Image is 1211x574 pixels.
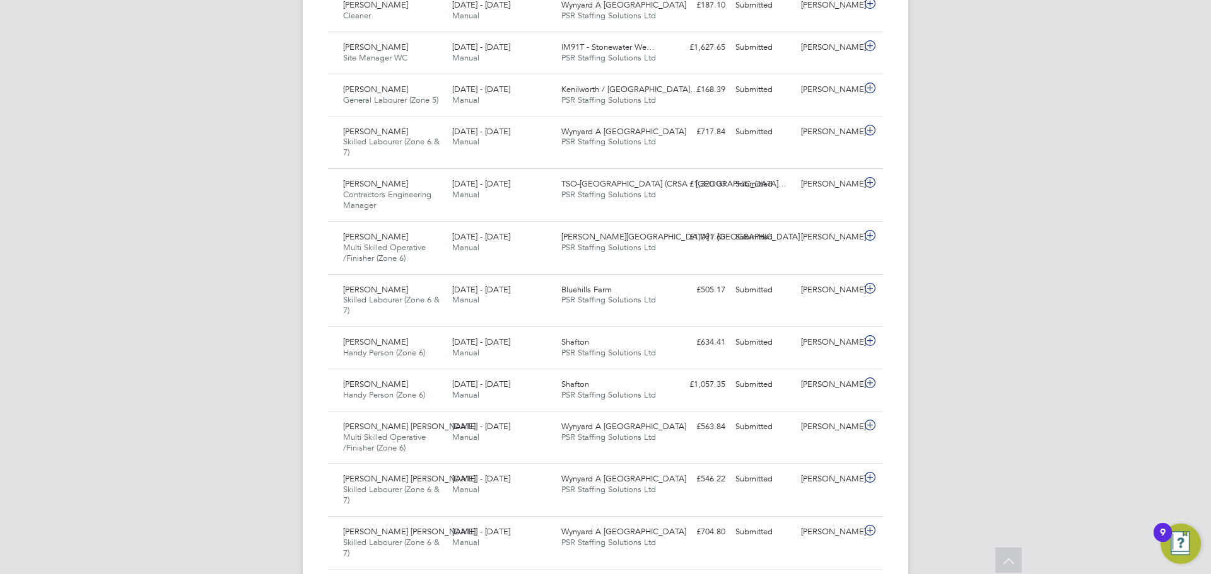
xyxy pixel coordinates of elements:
[343,84,408,95] span: [PERSON_NAME]
[730,37,796,58] div: Submitted
[665,469,730,490] div: £546.22
[665,227,730,248] div: £1,091.60
[796,79,862,100] div: [PERSON_NAME]
[796,122,862,142] div: [PERSON_NAME]
[343,526,476,537] span: [PERSON_NAME] [PERSON_NAME]
[452,178,510,189] span: [DATE] - [DATE]
[452,379,510,389] span: [DATE] - [DATE]
[665,416,730,437] div: £563.84
[343,95,438,105] span: General Labourer (Zone 5)
[452,526,510,537] span: [DATE] - [DATE]
[730,332,796,353] div: Submitted
[343,178,408,189] span: [PERSON_NAME]
[561,526,686,537] span: Wynyard A [GEOGRAPHIC_DATA]
[452,432,479,442] span: Manual
[343,284,408,295] span: [PERSON_NAME]
[343,42,408,52] span: [PERSON_NAME]
[730,122,796,142] div: Submitted
[796,522,862,542] div: [PERSON_NAME]
[452,95,479,105] span: Manual
[730,227,796,248] div: Submitted
[343,136,440,158] span: Skilled Labourer (Zone 6 & 7)
[730,174,796,195] div: Submitted
[343,347,425,358] span: Handy Person (Zone 6)
[452,242,479,253] span: Manual
[561,484,656,495] span: PSR Staffing Solutions Ltd
[561,537,656,548] span: PSR Staffing Solutions Ltd
[452,336,510,347] span: [DATE] - [DATE]
[561,231,800,242] span: [PERSON_NAME][GEOGRAPHIC_DATA] / [GEOGRAPHIC_DATA]
[343,421,476,432] span: [PERSON_NAME] [PERSON_NAME]
[730,79,796,100] div: Submitted
[452,389,479,400] span: Manual
[452,473,510,484] span: [DATE] - [DATE]
[561,473,686,484] span: Wynyard A [GEOGRAPHIC_DATA]
[561,284,612,295] span: Bluehills Farm
[343,126,408,137] span: [PERSON_NAME]
[1161,524,1201,564] button: Open Resource Center, 9 new notifications
[665,79,730,100] div: £168.39
[452,189,479,200] span: Manual
[561,126,686,137] span: Wynyard A [GEOGRAPHIC_DATA]
[796,174,862,195] div: [PERSON_NAME]
[561,242,656,253] span: PSR Staffing Solutions Ltd
[730,280,796,301] div: Submitted
[561,379,589,389] span: Shafton
[561,294,656,305] span: PSR Staffing Solutions Ltd
[561,52,656,63] span: PSR Staffing Solutions Ltd
[561,432,656,442] span: PSR Staffing Solutions Ltd
[452,347,479,358] span: Manual
[561,389,656,400] span: PSR Staffing Solutions Ltd
[452,421,510,432] span: [DATE] - [DATE]
[452,84,510,95] span: [DATE] - [DATE]
[343,231,408,242] span: [PERSON_NAME]
[343,336,408,347] span: [PERSON_NAME]
[452,42,510,52] span: [DATE] - [DATE]
[561,347,656,358] span: PSR Staffing Solutions Ltd
[730,374,796,395] div: Submitted
[796,332,862,353] div: [PERSON_NAME]
[665,522,730,542] div: £704.80
[452,537,479,548] span: Manual
[796,469,862,490] div: [PERSON_NAME]
[343,379,408,389] span: [PERSON_NAME]
[561,136,656,147] span: PSR Staffing Solutions Ltd
[796,416,862,437] div: [PERSON_NAME]
[561,189,656,200] span: PSR Staffing Solutions Ltd
[343,52,407,63] span: Site Manager WC
[452,52,479,63] span: Manual
[665,174,730,195] div: £1,320.00
[343,432,426,453] span: Multi Skilled Operative /Finisher (Zone 6)
[561,42,655,52] span: IM91T - Stonewater We…
[343,242,426,263] span: Multi Skilled Operative /Finisher (Zone 6)
[665,332,730,353] div: £634.41
[452,231,510,242] span: [DATE] - [DATE]
[452,136,479,147] span: Manual
[561,336,589,347] span: Shafton
[1160,532,1166,549] div: 9
[343,473,476,484] span: [PERSON_NAME] [PERSON_NAME]
[561,178,787,189] span: TSO-[GEOGRAPHIC_DATA] (CRSA / [GEOGRAPHIC_DATA]…
[561,10,656,21] span: PSR Staffing Solutions Ltd
[452,284,510,295] span: [DATE] - [DATE]
[343,10,371,21] span: Cleaner
[343,189,431,210] span: Contractors Engineering Manager
[561,421,686,432] span: Wynyard A [GEOGRAPHIC_DATA]
[730,416,796,437] div: Submitted
[561,84,698,95] span: Kenilworth / [GEOGRAPHIC_DATA]…
[665,374,730,395] div: £1,057.35
[665,37,730,58] div: £1,627.65
[452,10,479,21] span: Manual
[796,280,862,301] div: [PERSON_NAME]
[796,374,862,395] div: [PERSON_NAME]
[796,227,862,248] div: [PERSON_NAME]
[452,484,479,495] span: Manual
[665,280,730,301] div: £505.17
[343,484,440,505] span: Skilled Labourer (Zone 6 & 7)
[730,522,796,542] div: Submitted
[561,95,656,105] span: PSR Staffing Solutions Ltd
[452,294,479,305] span: Manual
[343,389,425,400] span: Handy Person (Zone 6)
[665,122,730,142] div: £717.84
[730,469,796,490] div: Submitted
